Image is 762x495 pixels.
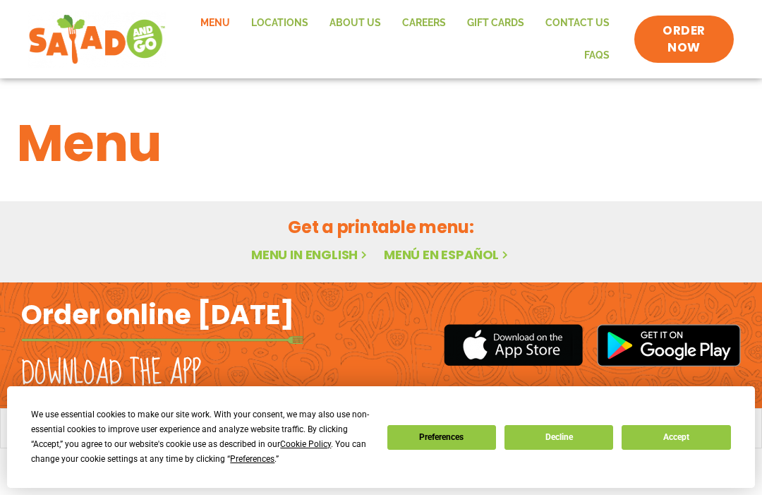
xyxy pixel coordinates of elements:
[230,454,274,464] span: Preferences
[251,246,370,263] a: Menu in English
[444,322,583,368] img: appstore
[597,324,741,366] img: google_play
[21,297,294,332] h2: Order online [DATE]
[648,23,720,56] span: ORDER NOW
[17,105,745,181] h1: Menu
[319,7,392,40] a: About Us
[17,215,745,239] h2: Get a printable menu:
[21,354,201,393] h2: Download the app
[622,425,730,450] button: Accept
[504,425,613,450] button: Decline
[180,7,621,71] nav: Menu
[392,7,456,40] a: Careers
[31,407,370,467] div: We use essential cookies to make our site work. With your consent, we may also use non-essential ...
[21,336,303,344] img: fork
[241,7,319,40] a: Locations
[387,425,496,450] button: Preferences
[190,7,241,40] a: Menu
[574,40,620,72] a: FAQs
[384,246,511,263] a: Menú en español
[634,16,734,64] a: ORDER NOW
[456,7,535,40] a: GIFT CARDS
[280,439,331,449] span: Cookie Policy
[7,386,755,488] div: Cookie Consent Prompt
[535,7,620,40] a: Contact Us
[28,11,166,68] img: new-SAG-logo-768×292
